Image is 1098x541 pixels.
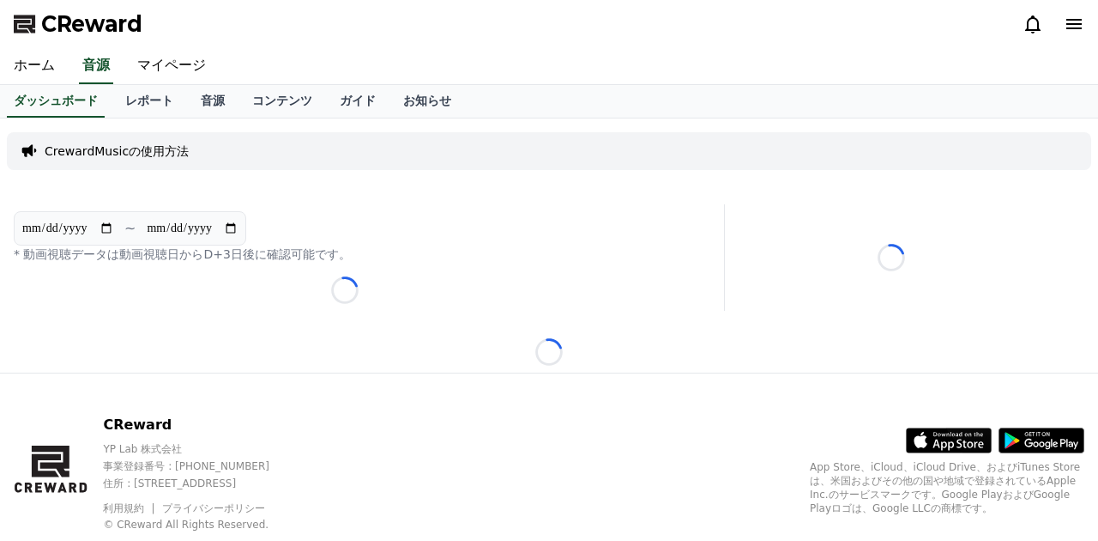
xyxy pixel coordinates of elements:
p: 事業登録番号 : [PHONE_NUMBER] [103,459,303,473]
span: CReward [41,10,142,38]
a: レポート [112,85,187,118]
p: © CReward All Rights Reserved. [103,518,303,532]
p: CReward [103,415,303,435]
p: * 動画視聴データは動画視聴日からD+3日後に確認可能です。 [14,246,676,263]
p: YP Lab 株式会社 [103,442,303,456]
a: 音源 [79,48,113,84]
a: プライバシーポリシー [162,502,265,514]
a: ガイド [326,85,389,118]
a: お知らせ [389,85,465,118]
p: ~ [124,218,136,239]
a: CReward [14,10,142,38]
p: 住所 : [STREET_ADDRESS] [103,477,303,490]
a: コンテンツ [238,85,326,118]
p: App Store、iCloud、iCloud Drive、およびiTunes Storeは、米国およびその他の国や地域で登録されているApple Inc.のサービスマークです。Google P... [810,460,1084,515]
a: ダッシュボード [7,85,105,118]
a: マイページ [124,48,220,84]
a: 音源 [187,85,238,118]
a: 利用規約 [103,502,157,514]
a: CrewardMusicの使用方法 [45,143,189,160]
